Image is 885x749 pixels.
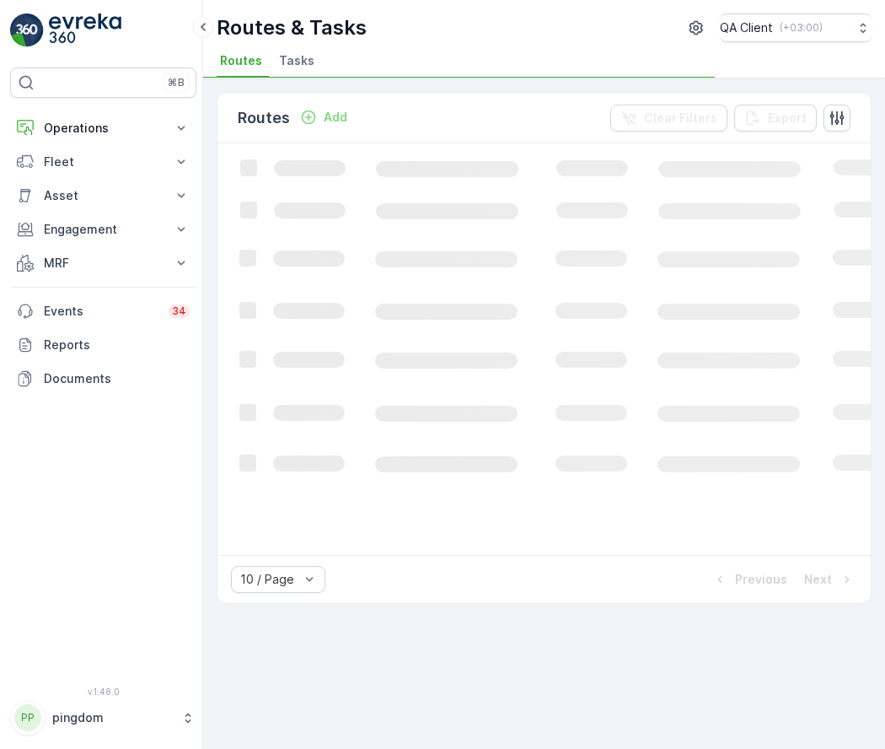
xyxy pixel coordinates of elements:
button: Clear Filters [610,105,727,132]
button: Export [734,105,817,132]
p: pingdom [52,709,173,726]
p: Fleet [44,154,163,170]
button: Fleet [10,145,196,179]
p: Clear Filters [644,110,717,127]
p: 34 [172,304,186,318]
p: Events [44,303,158,320]
button: PPpingdom [10,700,196,736]
p: Asset [44,187,163,204]
a: Events34 [10,294,196,328]
button: Next [802,569,857,590]
p: Operations [44,120,163,137]
img: logo [10,13,44,47]
p: Routes & Tasks [217,14,367,41]
div: PP [14,704,41,731]
p: Reports [44,337,190,353]
p: Next [804,571,832,588]
button: Engagement [10,213,196,246]
p: Documents [44,370,190,387]
p: Previous [735,571,787,588]
img: logo_light-DOdMpM7g.png [49,13,121,47]
button: Asset [10,179,196,213]
p: ( +03:00 ) [780,21,823,35]
a: Documents [10,362,196,396]
p: QA Client [720,19,773,36]
button: MRF [10,246,196,280]
a: Reports [10,328,196,362]
p: Add [324,109,347,126]
button: Add [293,107,354,127]
span: v 1.48.0 [10,687,196,697]
p: Engagement [44,221,163,238]
span: Routes [220,52,262,69]
button: Previous [710,569,789,590]
button: Operations [10,111,196,145]
p: MRF [44,255,163,272]
span: Tasks [279,52,314,69]
p: ⌘B [168,76,185,89]
p: Routes [238,106,290,130]
button: QA Client(+03:00) [720,13,872,42]
p: Export [768,110,807,127]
